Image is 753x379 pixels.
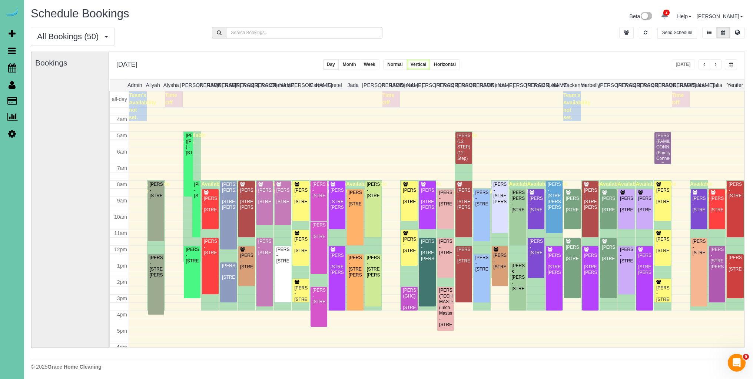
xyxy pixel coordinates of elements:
[509,181,531,194] span: Available time
[348,190,362,207] div: [PERSON_NAME] - [STREET_ADDRESS]
[117,149,127,155] span: 6am
[185,133,192,156] div: [PERSON_NAME] ([PERSON_NAME] ) - [STREET_ADDRESS]
[117,328,127,334] span: 5pm
[475,190,489,207] div: [PERSON_NAME] - [STREET_ADDRESS]
[471,80,490,91] th: [PERSON_NAME]
[294,285,308,302] div: [PERSON_NAME] - [STREET_ADDRESS]
[312,288,326,305] div: [PERSON_NAME] - [STREET_ADDRESS]
[726,181,749,194] span: Available time
[402,188,416,205] div: [PERSON_NAME] - [STREET_ADDRESS]
[292,181,314,194] span: Available time
[226,27,382,38] input: Search Bookings..
[584,188,597,211] div: [PERSON_NAME] - [STREET_ADDRESS][PERSON_NAME]
[708,189,731,202] span: Available time
[493,182,507,205] div: [PERSON_NAME] - [STREET_ADDRESS][PERSON_NAME]
[147,181,170,194] span: Available time
[457,133,471,173] div: [PERSON_NAME] (12 STEP) (12 Step) - [STREET_ADDRESS]
[398,80,417,91] th: Jerrah
[326,80,344,91] th: Gretel
[418,181,441,194] span: Available time
[276,247,290,264] div: [PERSON_NAME] - [STREET_ADDRESS]
[31,7,129,20] span: Schedule Bookings
[366,255,380,278] div: [PERSON_NAME] - [STREET_ADDRESS][PERSON_NAME]
[692,196,706,213] div: [PERSON_NAME] - [STREET_ADDRESS]
[330,188,344,211] div: [PERSON_NAME] - [STREET_ADDRESS][PERSON_NAME]
[617,80,635,91] th: [PERSON_NAME]
[545,181,568,194] span: Available time
[289,80,308,91] th: [PERSON_NAME]
[37,32,102,41] span: All Bookings (50)
[126,80,144,91] th: Admin
[527,181,550,194] span: Available time
[180,80,198,91] th: [PERSON_NAME]
[656,188,670,205] div: [PERSON_NAME] - [STREET_ADDRESS]
[511,263,525,292] div: [PERSON_NAME] & [PERSON_NAME] - [STREET_ADDRESS]
[114,214,127,220] span: 10am
[201,181,224,194] span: Available time
[455,132,477,145] span: Available time
[728,182,742,199] div: [PERSON_NAME] - [STREET_ADDRESS]
[547,253,561,276] div: [PERSON_NAME] - [STREET_ADDRESS][PERSON_NAME]
[490,80,508,91] th: Kenna
[312,182,326,199] div: [PERSON_NAME] - [STREET_ADDRESS]
[328,181,351,194] span: Available time
[117,312,127,318] span: 4pm
[312,222,326,239] div: [PERSON_NAME] - [STREET_ADDRESS]
[362,80,380,91] th: [PERSON_NAME]
[671,80,690,91] th: [PERSON_NAME]
[194,182,199,199] div: [PERSON_NAME] - [STREET_ADDRESS]
[183,132,206,145] span: Available time
[697,13,743,19] a: [PERSON_NAME]
[198,80,216,91] th: [PERSON_NAME]
[117,198,127,204] span: 9am
[439,190,452,207] div: [PERSON_NAME] - [STREET_ADDRESS]
[117,344,127,350] span: 6pm
[457,188,471,211] div: [PERSON_NAME] - [STREET_ADDRESS][PERSON_NAME]
[690,181,713,194] span: Available time
[565,196,579,213] div: [PERSON_NAME] - [STREET_ADDRESS]
[149,255,163,278] div: [PERSON_NAME] - [STREET_ADDRESS][PERSON_NAME]
[149,182,163,199] div: [PERSON_NAME] - [STREET_ADDRESS]
[439,239,452,256] div: [PERSON_NAME] - [STREET_ADDRESS]
[47,364,102,370] strong: Grace Home Cleaning
[117,295,127,301] span: 3pm
[114,230,127,236] span: 11am
[219,181,242,194] span: Available time
[728,255,742,272] div: [PERSON_NAME] - [STREET_ADDRESS]
[4,7,19,18] img: Automaid Logo
[656,133,670,173] div: [PERSON_NAME] (FAMILY CONNECTIONS) (Family Connections) - [STREET_ADDRESS]
[457,247,471,264] div: [PERSON_NAME] - [STREET_ADDRESS]
[346,181,369,194] span: Available time
[473,189,495,202] span: Available time
[235,80,253,91] th: [PERSON_NAME]
[421,239,434,262] div: [PERSON_NAME] - [STREET_ADDRESS][PERSON_NAME]
[437,189,459,202] span: Available time
[253,80,271,91] th: [PERSON_NAME]
[726,80,744,91] th: Yenifer
[656,285,670,302] div: [PERSON_NAME] - [STREET_ADDRESS]
[380,80,398,91] th: [PERSON_NAME]
[493,253,507,270] div: [PERSON_NAME] - [STREET_ADDRESS]
[491,181,514,194] span: Available time
[475,255,489,272] div: [PERSON_NAME] - [STREET_ADDRESS]
[383,59,407,70] button: Normal
[526,80,544,91] th: [PERSON_NAME]
[638,253,651,276] div: [PERSON_NAME] - [STREET_ADDRESS][PERSON_NAME]
[640,12,652,21] img: New interface
[439,288,452,328] div: [PERSON_NAME] (TECH MASTERS) (Tech Masters) - [STREET_ADDRESS]
[635,80,653,91] th: [PERSON_NAME]
[565,245,579,262] div: [PERSON_NAME] - [STREET_ADDRESS]
[600,181,622,194] span: Available time
[240,253,253,270] div: [PERSON_NAME] - [STREET_ADDRESS]
[339,59,360,70] button: Month
[222,182,235,210] div: [PERSON_NAME] [PERSON_NAME] - [STREET_ADDRESS][PERSON_NAME]
[203,196,217,213] div: [PERSON_NAME] - [STREET_ADDRESS]
[258,188,272,205] div: [PERSON_NAME] - [STREET_ADDRESS]
[529,239,543,256] div: [PERSON_NAME] - [STREET_ADDRESS]
[144,80,162,91] th: Aliyah
[657,7,672,24] a: 2
[710,196,724,213] div: [PERSON_NAME] - [STREET_ADDRESS]
[294,237,308,254] div: [PERSON_NAME] - [STREET_ADDRESS]
[360,59,379,70] button: Week
[310,181,332,194] span: Available time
